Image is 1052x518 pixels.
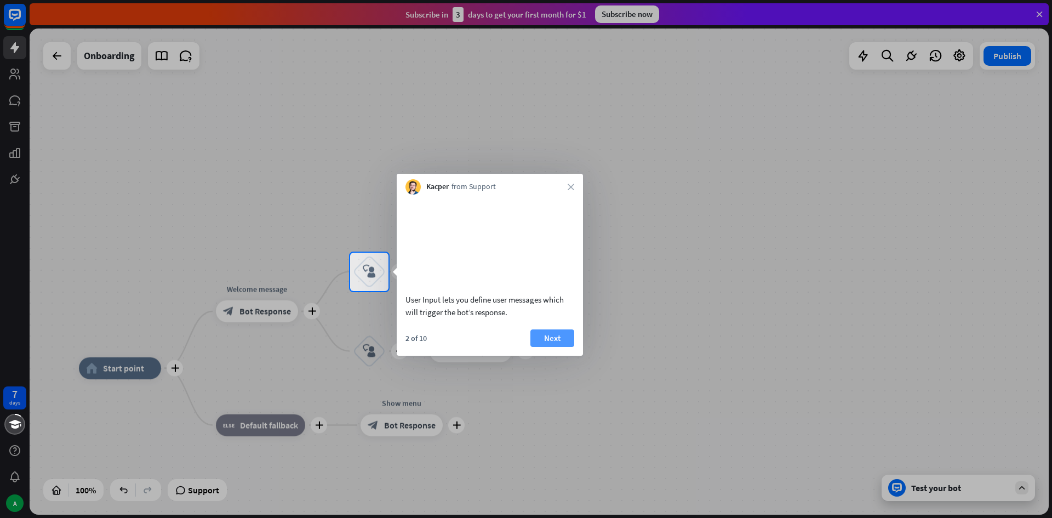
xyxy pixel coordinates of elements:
[363,265,376,278] i: block_user_input
[530,329,574,347] button: Next
[405,333,427,343] div: 2 of 10
[426,181,449,192] span: Kacper
[405,293,574,318] div: User Input lets you define user messages which will trigger the bot’s response.
[9,4,42,37] button: Open LiveChat chat widget
[568,184,574,190] i: close
[451,181,496,192] span: from Support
